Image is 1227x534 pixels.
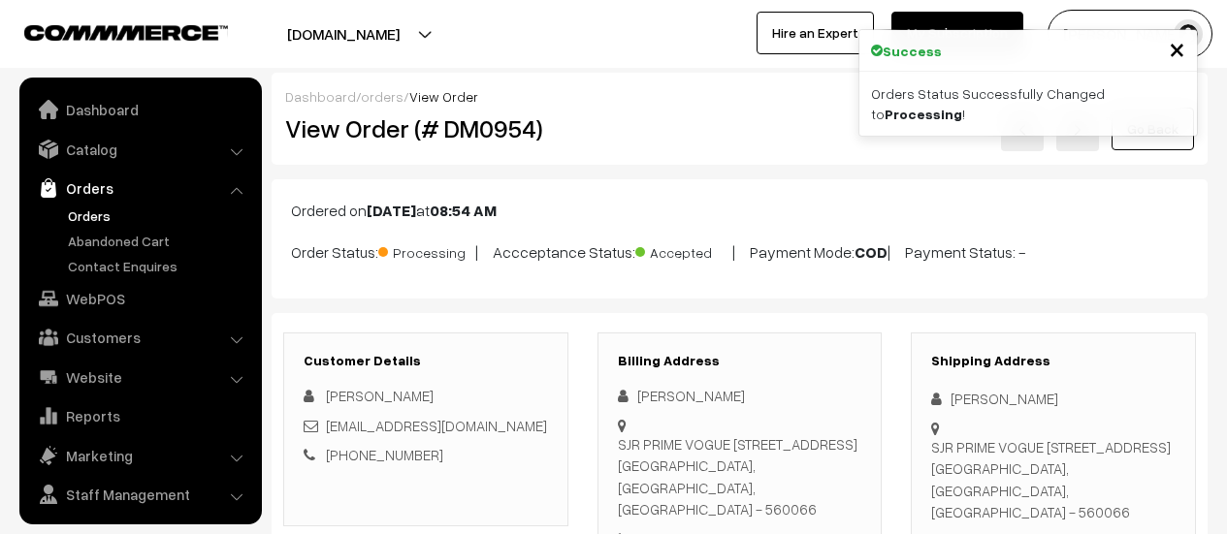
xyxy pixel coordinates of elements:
a: Hire an Expert [757,12,874,54]
a: COMMMERCE [24,19,194,43]
b: 08:54 AM [430,201,497,220]
p: Order Status: | Accceptance Status: | Payment Mode: | Payment Status: - [291,237,1188,264]
div: SJR PRIME VOGUE [STREET_ADDRESS] [GEOGRAPHIC_DATA], [GEOGRAPHIC_DATA], [GEOGRAPHIC_DATA] - 560066 [618,433,862,520]
img: user [1174,19,1203,48]
span: Processing [378,237,475,263]
h3: Shipping Address [931,353,1176,369]
a: Orders [24,171,255,205]
a: Website [24,360,255,394]
a: [EMAIL_ADDRESS][DOMAIN_NAME] [326,417,547,434]
a: Reports [24,398,255,433]
h3: Customer Details [304,353,548,369]
strong: Processing [885,106,962,122]
a: Dashboard [285,88,356,105]
a: orders [361,88,404,105]
button: [DOMAIN_NAME] [219,10,468,58]
b: COD [855,242,888,262]
a: Orders [63,205,255,226]
div: SJR PRIME VOGUE [STREET_ADDRESS] [GEOGRAPHIC_DATA], [GEOGRAPHIC_DATA], [GEOGRAPHIC_DATA] - 560066 [931,436,1176,523]
span: Accepted [635,237,732,263]
p: Ordered on at [291,199,1188,222]
a: Dashboard [24,92,255,127]
a: Staff Management [24,477,255,512]
strong: Success [883,41,942,61]
a: WebPOS [24,281,255,316]
a: Catalog [24,132,255,167]
a: [PHONE_NUMBER] [326,446,443,463]
span: View Order [409,88,478,105]
button: [PERSON_NAME] [1048,10,1212,58]
div: [PERSON_NAME] [618,385,862,407]
a: My Subscription [891,12,1023,54]
a: Abandoned Cart [63,231,255,251]
div: Orders Status Successfully Changed to ! [859,72,1197,136]
h2: View Order (# DM0954) [285,113,568,143]
a: Customers [24,320,255,355]
div: [PERSON_NAME] [931,388,1176,410]
a: Marketing [24,438,255,473]
button: Close [1169,34,1185,63]
span: [PERSON_NAME] [326,387,434,404]
div: / / [285,86,1194,107]
h3: Billing Address [618,353,862,369]
img: COMMMERCE [24,25,228,40]
span: × [1169,30,1185,66]
a: Contact Enquires [63,256,255,276]
b: [DATE] [367,201,416,220]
